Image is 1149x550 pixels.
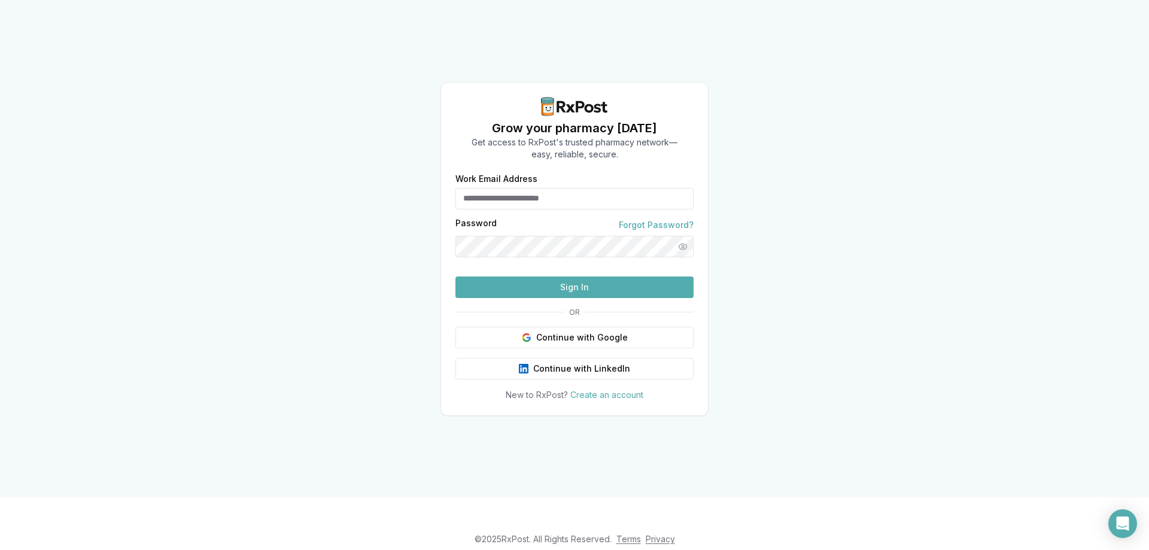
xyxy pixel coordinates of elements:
a: Privacy [646,534,675,544]
div: Open Intercom Messenger [1108,509,1137,538]
span: OR [564,308,585,317]
button: Sign In [455,276,694,298]
p: Get access to RxPost's trusted pharmacy network— easy, reliable, secure. [472,136,677,160]
img: LinkedIn [519,364,528,373]
h1: Grow your pharmacy [DATE] [472,120,677,136]
span: New to RxPost? [506,390,568,400]
img: Google [522,333,531,342]
button: Continue with LinkedIn [455,358,694,379]
label: Password [455,219,497,231]
a: Terms [616,534,641,544]
button: Continue with Google [455,327,694,348]
img: RxPost Logo [536,97,613,116]
button: Show password [672,236,694,257]
a: Forgot Password? [619,219,694,231]
label: Work Email Address [455,175,694,183]
a: Create an account [570,390,643,400]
